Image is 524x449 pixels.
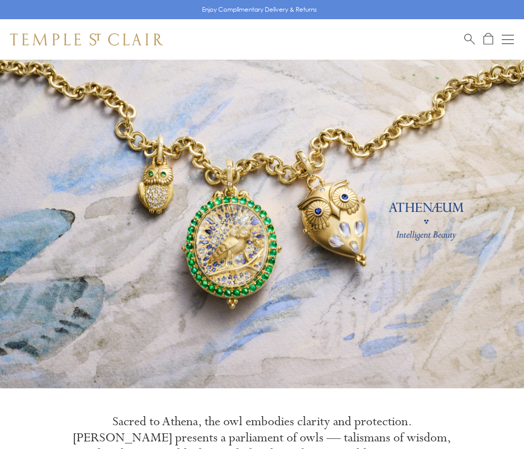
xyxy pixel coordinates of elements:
img: Temple St. Clair [10,33,163,46]
button: Open navigation [502,33,514,46]
p: Enjoy Complimentary Delivery & Returns [202,5,317,15]
a: Search [464,33,475,46]
a: Open Shopping Bag [483,33,493,46]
